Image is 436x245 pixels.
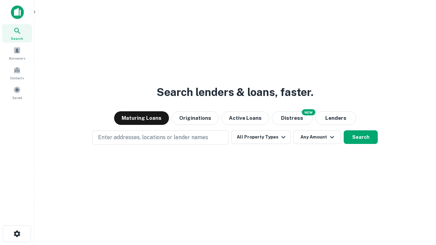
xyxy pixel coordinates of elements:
[221,111,269,125] button: Active Loans
[2,83,32,102] a: Saved
[402,191,436,223] iframe: Chat Widget
[2,44,32,62] a: Borrowers
[344,130,378,144] button: Search
[2,64,32,82] a: Contacts
[157,84,313,100] h3: Search lenders & loans, faster.
[98,133,208,142] p: Enter addresses, locations or lender names
[315,111,356,125] button: Lenders
[12,95,22,100] span: Saved
[11,5,24,19] img: capitalize-icon.png
[114,111,169,125] button: Maturing Loans
[11,36,23,41] span: Search
[231,130,291,144] button: All Property Types
[92,130,229,145] button: Enter addresses, locations or lender names
[2,24,32,43] a: Search
[272,111,313,125] button: Search distressed loans with lien and other non-mortgage details.
[293,130,341,144] button: Any Amount
[10,75,24,81] span: Contacts
[172,111,219,125] button: Originations
[302,109,315,115] div: NEW
[9,55,25,61] span: Borrowers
